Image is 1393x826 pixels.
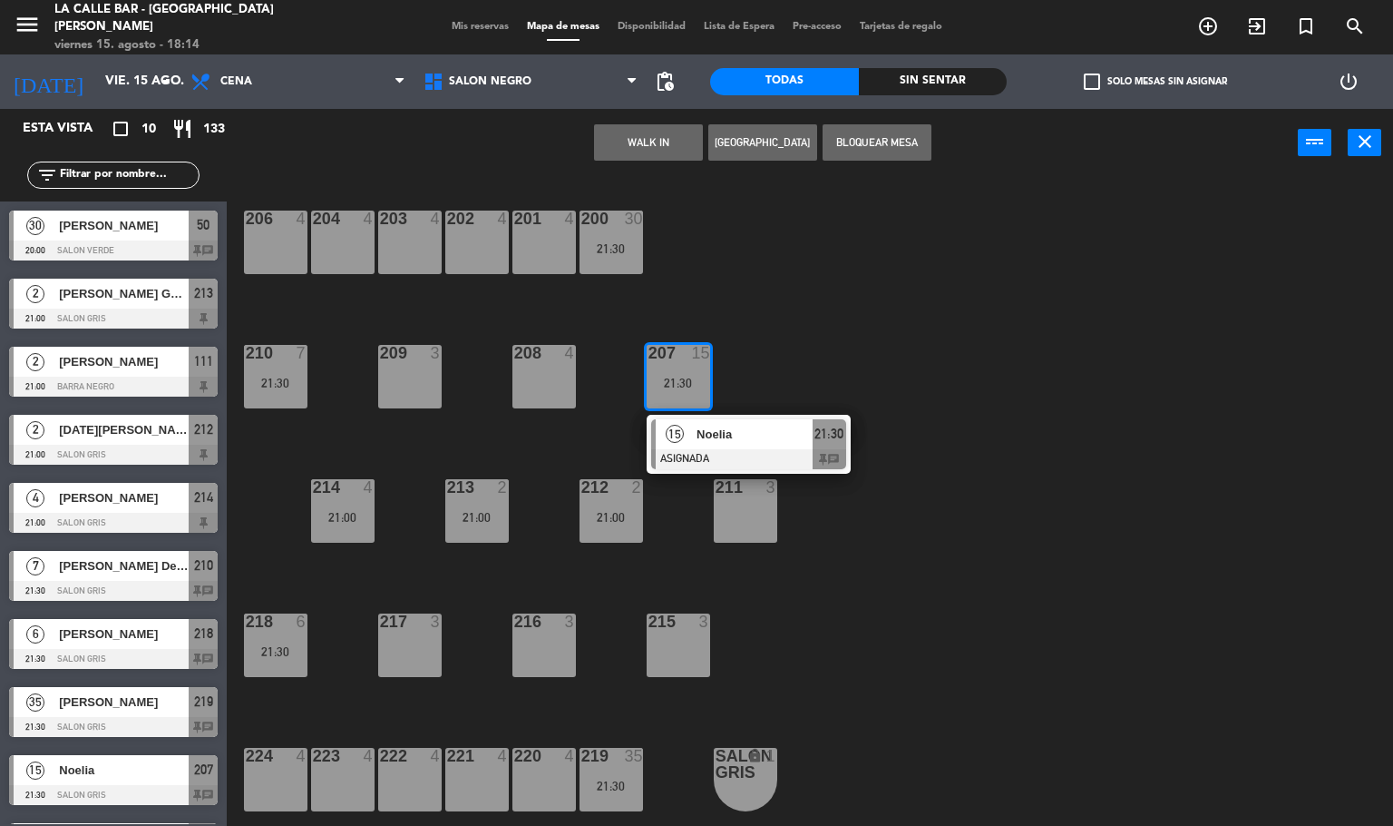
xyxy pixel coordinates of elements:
[580,511,643,524] div: 21:00
[59,761,189,780] span: Noelia
[14,11,41,38] i: menu
[380,614,381,630] div: 217
[514,345,515,361] div: 208
[59,556,189,575] span: [PERSON_NAME] De La [PERSON_NAME]
[1084,74,1227,90] label: Solo mesas sin asignar
[666,425,684,443] span: 15
[625,211,643,227] div: 30
[194,487,213,508] span: 214
[58,165,199,185] input: Filtrar por nombre...
[692,345,710,361] div: 15
[1246,15,1268,37] i: exit_to_app
[1295,15,1317,37] i: turned_in_not
[1197,15,1219,37] i: add_circle_outline
[648,345,649,361] div: 207
[632,479,643,496] div: 2
[565,748,576,764] div: 4
[364,479,375,496] div: 4
[297,748,307,764] div: 4
[498,748,509,764] div: 4
[581,479,582,496] div: 212
[110,118,132,140] i: crop_square
[699,614,710,630] div: 3
[36,164,58,186] i: filter_list
[859,68,1008,95] div: Sin sentar
[514,211,515,227] div: 201
[431,614,442,630] div: 3
[695,22,784,32] span: Lista de Espera
[565,345,576,361] div: 4
[594,124,703,161] button: WALK IN
[648,614,649,630] div: 215
[784,22,851,32] span: Pre-acceso
[26,693,44,712] span: 35
[581,748,582,764] div: 219
[1338,71,1359,93] i: power_settings_new
[1084,74,1100,90] span: check_box_outline_blank
[246,748,247,764] div: 224
[449,75,531,88] span: SALON NEGRO
[244,645,307,658] div: 21:30
[171,118,193,140] i: restaurant
[59,693,189,712] span: [PERSON_NAME]
[26,353,44,371] span: 2
[246,345,247,361] div: 210
[1348,129,1381,156] button: close
[59,624,189,644] span: [PERSON_NAME]
[311,511,375,524] div: 21:00
[514,614,515,630] div: 216
[766,479,777,496] div: 3
[59,352,189,371] span: [PERSON_NAME]
[708,124,817,161] button: [GEOGRAPHIC_DATA]
[313,479,314,496] div: 214
[716,479,716,496] div: 211
[445,511,509,524] div: 21:00
[59,216,189,235] span: [PERSON_NAME]
[297,345,307,361] div: 7
[581,211,582,227] div: 200
[203,119,225,140] span: 133
[194,691,213,713] span: 219
[194,418,213,440] span: 212
[609,22,695,32] span: Disponibilidad
[716,748,716,781] div: SALON GRIS
[59,284,189,303] span: [PERSON_NAME] GERMAN [PERSON_NAME]
[654,71,676,93] span: pending_actions
[364,211,375,227] div: 4
[194,623,213,644] span: 218
[431,345,442,361] div: 3
[710,68,859,95] div: Todas
[194,759,213,781] span: 207
[431,748,442,764] div: 4
[380,211,381,227] div: 203
[246,614,247,630] div: 218
[364,748,375,764] div: 4
[1304,131,1326,152] i: power_input
[625,748,643,764] div: 35
[565,614,576,630] div: 3
[14,11,41,44] button: menu
[447,211,448,227] div: 202
[1298,129,1331,156] button: power_input
[9,118,131,140] div: Esta vista
[155,71,177,93] i: arrow_drop_down
[246,211,247,227] div: 206
[696,425,813,444] span: Noelia
[447,479,448,496] div: 213
[443,22,518,32] span: Mis reservas
[580,780,643,792] div: 21:30
[54,1,335,36] div: La Calle Bar - [GEOGRAPHIC_DATA][PERSON_NAME]
[26,625,44,644] span: 6
[54,36,335,54] div: viernes 15. agosto - 18:14
[141,119,156,140] span: 10
[297,211,307,227] div: 4
[498,211,509,227] div: 4
[197,214,209,236] span: 50
[59,420,189,439] span: [DATE][PERSON_NAME]
[26,489,44,507] span: 4
[498,479,509,496] div: 2
[59,488,189,507] span: [PERSON_NAME]
[447,748,448,764] div: 221
[220,75,252,88] span: Cena
[380,748,381,764] div: 222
